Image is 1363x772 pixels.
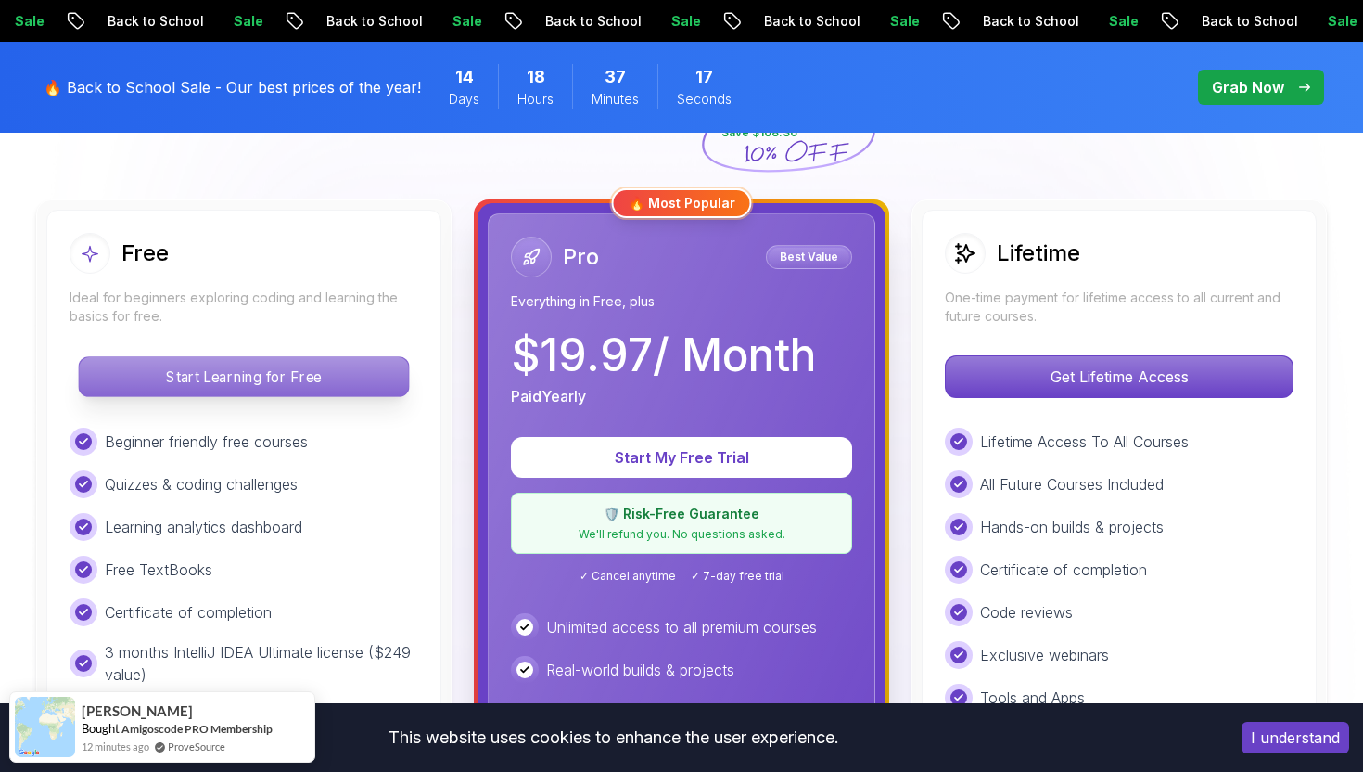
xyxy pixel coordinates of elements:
[964,12,1090,31] p: Back to School
[434,12,493,31] p: Sale
[980,601,1073,624] p: Code reviews
[523,505,840,523] p: 🛡️ Risk-Free Guarantee
[745,12,872,31] p: Back to School
[605,64,626,90] span: 37 Minutes
[511,333,816,378] p: $ 19.97 / Month
[449,90,479,109] span: Days
[872,12,931,31] p: Sale
[997,238,1080,268] h2: Lifetime
[980,473,1164,495] p: All Future Courses Included
[945,367,1293,386] a: Get Lifetime Access
[44,76,421,98] p: 🔥 Back to School Sale - Our best prices of the year!
[79,357,408,396] p: Start Learning for Free
[980,516,1164,538] p: Hands-on builds & projects
[695,64,713,90] span: 17 Seconds
[1212,76,1284,98] p: Grab Now
[70,289,418,326] p: Ideal for beginners exploring coding and learning the basics for free.
[563,242,599,272] h2: Pro
[592,90,639,109] span: Minutes
[533,446,830,469] p: Start My Free Trial
[527,64,545,90] span: 18 Hours
[121,238,169,268] h2: Free
[980,559,1147,581] p: Certificate of completion
[546,659,734,681] p: Real-world builds & projects
[1242,722,1349,753] button: Accept cookies
[105,559,212,581] p: Free TextBooks
[980,431,1189,453] p: Lifetime Access To All Courses
[105,473,298,495] p: Quizzes & coding challenges
[517,90,554,109] span: Hours
[455,64,474,90] span: 14 Days
[215,12,274,31] p: Sale
[82,721,120,736] span: Bought
[523,527,840,542] p: We'll refund you. No questions asked.
[105,431,308,453] p: Beginner friendly free courses
[121,722,273,736] a: Amigoscode PRO Membership
[308,12,434,31] p: Back to School
[89,12,215,31] p: Back to School
[105,516,302,538] p: Learning analytics dashboard
[980,644,1109,666] p: Exclusive webinars
[769,248,849,266] p: Best Value
[105,601,272,624] p: Certificate of completion
[1183,12,1309,31] p: Back to School
[82,703,193,719] span: [PERSON_NAME]
[511,437,852,478] button: Start My Free Trial
[78,356,409,397] button: Start Learning for Free
[527,12,653,31] p: Back to School
[168,739,225,754] a: ProveSource
[15,697,75,757] img: provesource social proof notification image
[677,90,732,109] span: Seconds
[546,699,852,743] p: Career roadmaps for Java, Spring Boot & DevOps
[946,356,1293,397] p: Get Lifetime Access
[105,641,418,686] p: 3 months IntelliJ IDEA Ultimate license ($249 value)
[653,12,712,31] p: Sale
[945,289,1293,326] p: One-time payment for lifetime access to all current and future courses.
[14,717,1214,758] div: This website uses cookies to enhance the user experience.
[945,355,1293,398] button: Get Lifetime Access
[980,687,1085,709] p: Tools and Apps
[1090,12,1150,31] p: Sale
[511,292,852,311] p: Everything in Free, plus
[82,739,149,754] span: 12 minutes ago
[546,616,817,638] p: Unlimited access to all premium courses
[691,569,784,584] span: ✓ 7-day free trial
[580,569,676,584] span: ✓ Cancel anytime
[511,385,586,407] p: Paid Yearly
[70,367,418,386] a: Start Learning for Free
